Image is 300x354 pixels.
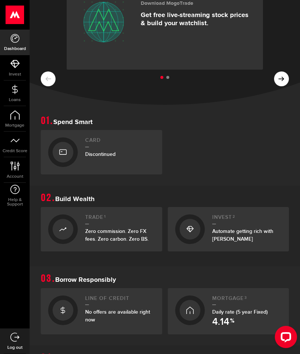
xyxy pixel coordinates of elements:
[230,318,234,327] span: %
[168,207,289,251] a: Invest2Automate getting rich with [PERSON_NAME]
[104,214,106,219] sup: 1
[212,309,268,315] span: Daily rate (5 year Fixed)
[212,214,282,224] h2: Invest
[85,214,155,224] h2: Trade
[244,295,247,300] sup: 3
[85,309,150,323] span: No offers are available right now
[212,317,229,327] span: 4.14
[41,274,289,284] h1: Borrow Responsibly
[269,323,300,354] iframe: LiveChat chat widget
[141,11,252,27] p: Get free live-streaming stock prices & build your watchlist.
[85,137,155,147] h2: Card
[41,288,162,335] a: Line of creditNo offers are available right now
[212,295,282,305] h2: Mortgage
[85,228,149,242] span: Zero commission. Zero FX fees. Zero carbon. Zero BS.
[41,207,162,251] a: Trade1Zero commission. Zero FX fees. Zero carbon. Zero BS.
[233,214,235,219] sup: 2
[85,295,155,305] h2: Line of credit
[141,0,252,7] h3: Download MogoTrade
[168,288,289,335] a: Mortgage3Daily rate (5 year Fixed) 4.14 %
[212,228,273,242] span: Automate getting rich with [PERSON_NAME]
[85,151,116,157] span: Discontinued
[41,130,162,174] a: CardDiscontinued
[41,116,289,126] h1: Spend Smart
[41,193,289,203] h1: Build Wealth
